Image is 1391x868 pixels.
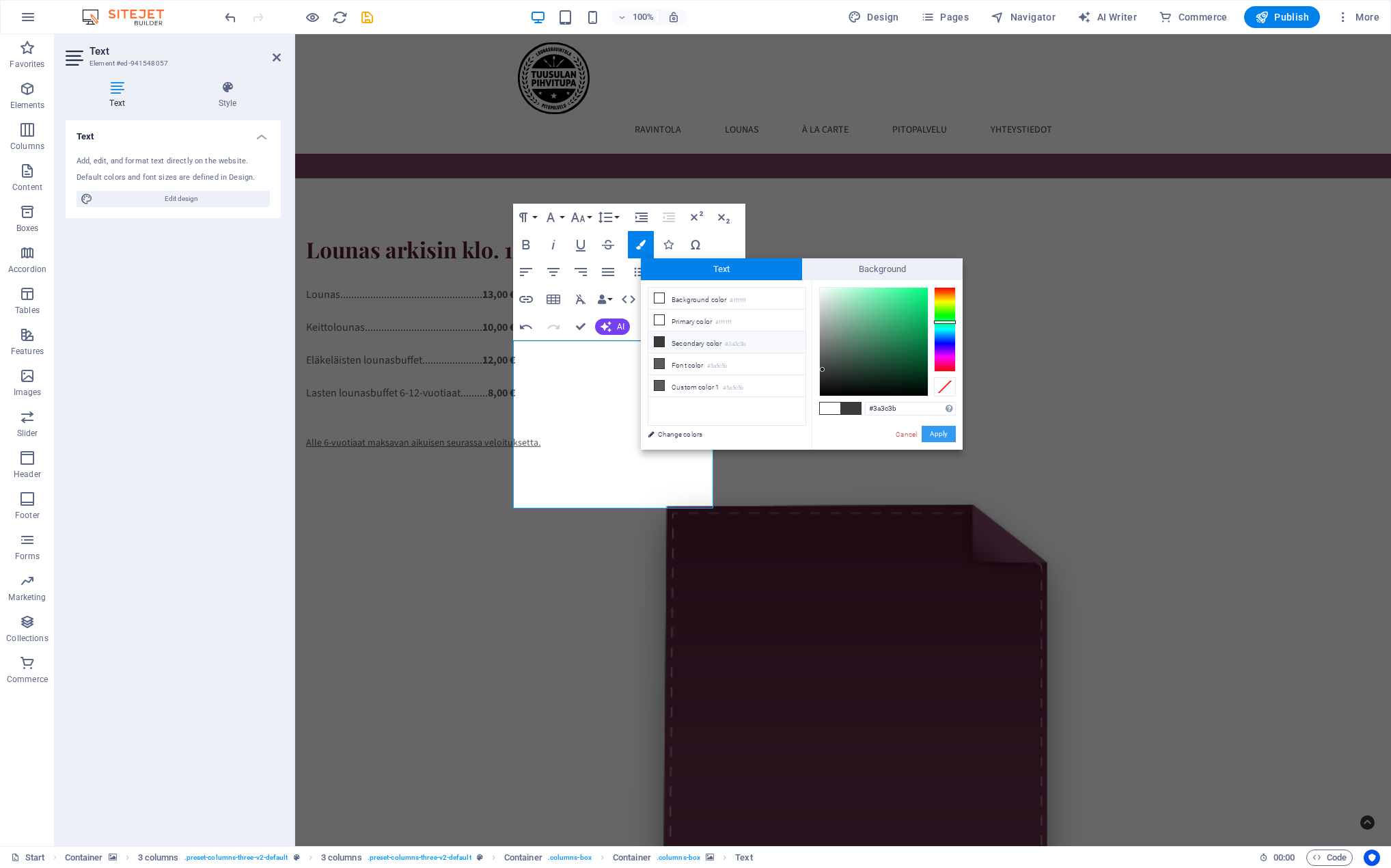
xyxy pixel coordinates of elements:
[1077,10,1137,24] span: AI Writer
[540,286,566,313] button: Insert Table
[66,120,281,145] h4: Text
[1153,6,1233,28] button: Commerce
[683,231,708,258] button: Special Characters
[540,313,566,340] button: Redo (Ctrl+Shift+Z)
[921,10,969,24] span: Pages
[715,318,732,327] small: #ffffff
[11,850,45,866] a: Click to cancel selection. Double-click to open Pages
[648,375,805,397] li: Custom color 1
[641,426,799,443] a: Change colors
[10,141,44,152] p: Columns
[294,854,300,861] i: This element is a customizable preset
[683,204,709,231] button: Superscript
[11,346,44,357] p: Features
[97,191,266,207] span: Edit design
[138,850,179,866] span: Click to select. Double-click to edit
[648,331,805,353] li: Secondary color
[6,633,48,644] p: Collections
[513,204,539,231] button: Paragraph Format
[629,204,655,231] button: Increase Indent
[540,231,566,258] button: Italic (Ctrl+I)
[842,6,905,28] div: Design (Ctrl+Alt+Y)
[1273,850,1295,866] span: 00 00
[16,223,39,234] p: Boxes
[568,258,594,286] button: Align Right
[89,45,281,57] h2: Text
[648,288,805,310] li: Background color
[321,850,362,866] span: Click to select. Double-click to edit
[595,318,630,335] button: AI
[12,182,42,193] p: Content
[595,204,621,231] button: Line Height
[711,204,736,231] button: Subscript
[568,204,594,231] button: Font Size
[66,81,174,109] h4: Text
[540,204,566,231] button: Font Family
[934,377,956,396] div: Clear Color Selection
[304,9,320,25] button: Click here to leave preview mode and continue editing
[10,59,44,70] p: Favorites
[568,313,594,340] button: Confirm (Ctrl+⏎)
[840,403,861,414] span: #3a3c3b
[368,850,471,866] span: . preset-columns-three-v2-default
[513,286,539,313] button: Insert Link
[8,264,46,275] p: Accordion
[657,850,700,866] span: . columns-box
[184,850,288,866] span: . preset-columns-three-v2-default
[513,313,539,340] button: Undo (Ctrl+Z)
[922,426,956,442] button: Apply
[79,9,181,25] img: Editor Logo
[8,592,46,603] p: Marketing
[632,9,654,25] h6: 100%
[641,258,802,280] span: Text
[842,6,905,28] button: Design
[820,403,840,414] span: #ffffff
[174,81,281,109] h4: Style
[1259,850,1295,866] h6: Session time
[1331,6,1385,28] button: More
[223,10,238,25] i: Undo: Edit headline (Ctrl+Z)
[15,510,40,521] p: Footer
[1072,6,1142,28] button: AI Writer
[628,231,654,258] button: Colors
[667,11,680,23] i: On resize automatically adjust zoom level to fit chosen device.
[17,428,38,439] p: Slider
[65,850,753,866] nav: breadcrumb
[648,353,805,375] li: Font color
[1244,6,1320,28] button: Publish
[504,850,542,866] span: Click to select. Double-click to edit
[568,286,594,313] button: Clear Formatting
[1283,852,1285,863] span: :
[802,258,963,280] span: Background
[15,305,40,316] p: Tables
[568,231,594,258] button: Underline (Ctrl+U)
[613,850,651,866] span: Click to select. Double-click to edit
[848,10,899,24] span: Design
[77,191,270,207] button: Edit design
[617,323,624,331] span: AI
[1306,850,1353,866] button: Code
[735,850,752,866] span: Click to select. Double-click to edit
[513,231,539,258] button: Bold (Ctrl+B)
[723,383,743,393] small: #5a5c5b
[707,362,728,371] small: #5a5c5b
[1336,10,1379,24] span: More
[332,10,348,25] i: Reload page
[359,10,375,25] i: Save (Ctrl+S)
[1159,10,1228,24] span: Commerce
[1312,850,1347,866] span: Code
[10,100,45,111] p: Elements
[14,387,42,398] p: Images
[648,310,805,331] li: Primary color
[222,9,238,25] button: undo
[628,258,654,286] button: Unordered List
[595,258,621,286] button: Align Justify
[1364,850,1380,866] button: Usercentrics
[915,6,974,28] button: Pages
[89,57,253,70] h3: Element #ed-941548057
[991,10,1056,24] span: Navigator
[548,850,592,866] span: . columns-box
[109,854,117,861] i: This element contains a background
[985,6,1061,28] button: Navigator
[77,156,270,167] div: Add, edit, and format text directly on the website.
